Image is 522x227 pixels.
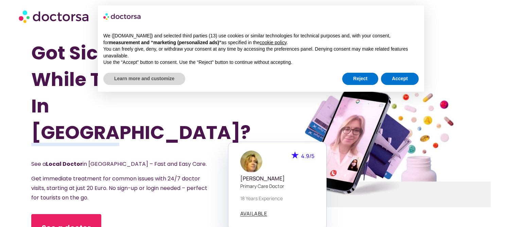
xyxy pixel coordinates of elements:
[31,160,207,168] span: See a in [GEOGRAPHIC_DATA] – Fast and Easy Care.
[46,160,83,168] strong: Local Doctor
[240,211,267,216] span: AVAILABLE
[240,211,267,216] a: AVAILABLE
[103,59,419,66] p: Use the “Accept” button to consent. Use the “Reject” button to continue without accepting.
[31,175,207,202] span: Get immediate treatment for common issues with 24/7 doctor visits, starting at just 20 Euro. No s...
[301,152,314,160] span: 4.9/5
[103,11,141,22] img: logo
[103,46,419,59] p: You can freely give, deny, or withdraw your consent at any time by accessing the preferences pane...
[240,175,314,182] h5: [PERSON_NAME]
[109,40,221,45] strong: measurement and “marketing (personalized ads)”
[240,195,314,202] p: 18 years experience
[31,40,226,146] h1: Got Sick While Traveling In [GEOGRAPHIC_DATA]?
[240,182,314,190] p: Primary care doctor
[342,73,378,85] button: Reject
[103,73,185,85] button: Learn more and customize
[381,73,419,85] button: Accept
[103,33,419,46] p: We ([DOMAIN_NAME]) and selected third parties (13) use cookies or similar technologies for techni...
[260,40,286,45] a: cookie policy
